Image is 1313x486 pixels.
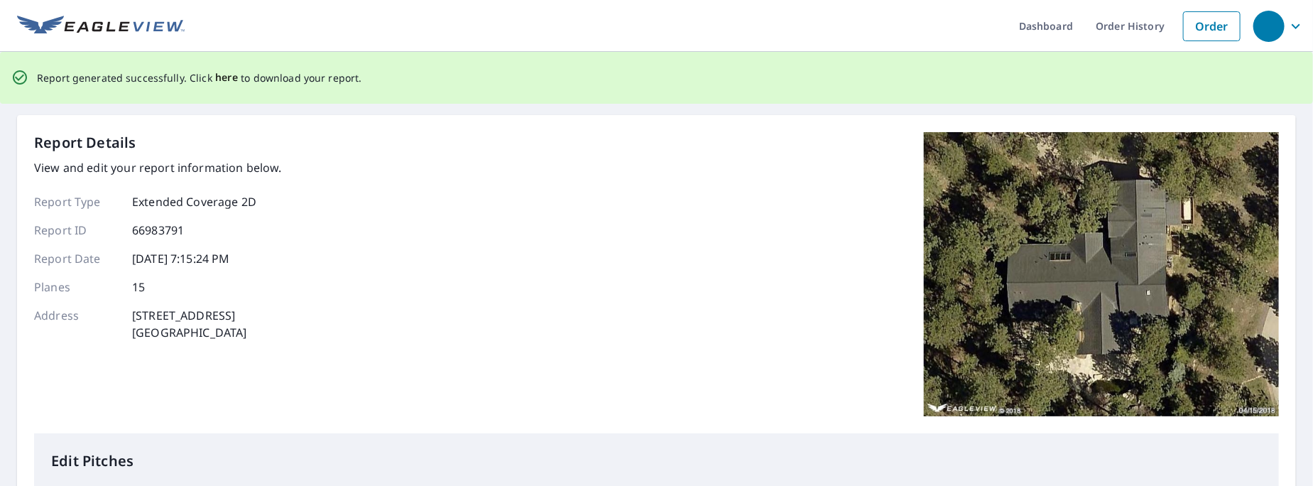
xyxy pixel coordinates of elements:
[132,222,184,239] p: 66983791
[34,307,119,341] p: Address
[924,132,1279,416] img: Top image
[132,193,256,210] p: Extended Coverage 2D
[51,450,1262,472] p: Edit Pitches
[37,69,362,87] p: Report generated successfully. Click to download your report.
[215,69,239,87] button: here
[1183,11,1241,41] a: Order
[34,132,136,153] p: Report Details
[17,16,185,37] img: EV Logo
[34,222,119,239] p: Report ID
[34,193,119,210] p: Report Type
[132,250,230,267] p: [DATE] 7:15:24 PM
[34,159,282,176] p: View and edit your report information below.
[34,250,119,267] p: Report Date
[132,279,145,296] p: 15
[132,307,247,341] p: [STREET_ADDRESS] [GEOGRAPHIC_DATA]
[34,279,119,296] p: Planes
